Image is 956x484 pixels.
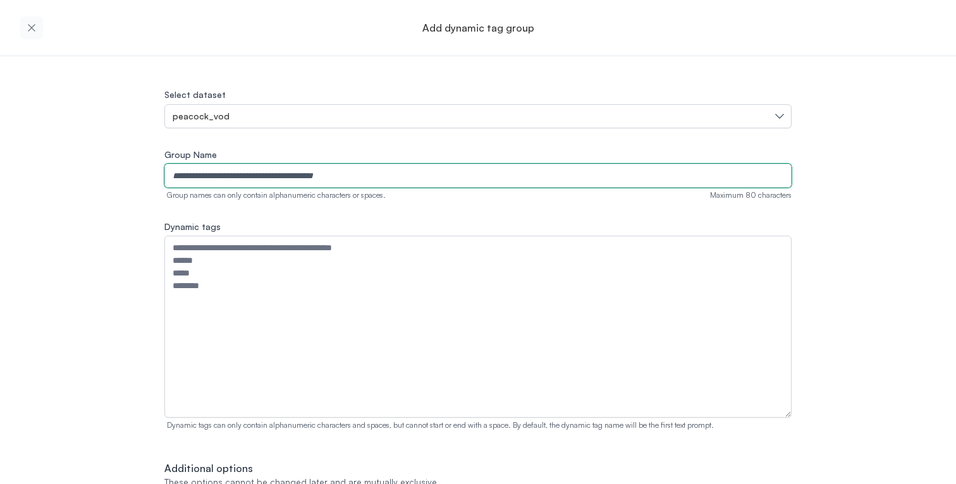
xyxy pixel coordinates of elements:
label: Dynamic tags [164,221,792,233]
span: peacock_vod [173,110,230,123]
div: Group names can only contain alphanumeric characters or spaces. [164,190,386,200]
p: Dynamic tags can only contain alphanumeric characters and spaces, but cannot start or end with a ... [164,420,792,430]
p: Additional options [164,461,792,476]
button: peacock_vod [164,104,792,128]
div: Maximum 80 characters [710,190,792,200]
label: Group Name [164,148,792,161]
label: Select dataset [164,89,226,100]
